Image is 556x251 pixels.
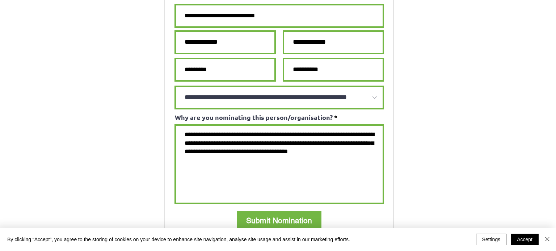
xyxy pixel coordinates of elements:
[511,234,539,245] button: Accept
[476,234,507,245] button: Settings
[174,114,384,121] label: Why are you nominating this person/organisation?
[174,86,384,109] select: Which award category are you nominating person/organisation for?
[543,234,552,245] button: Close
[246,215,312,226] span: Submit Nomination
[7,236,350,243] span: By clicking “Accept”, you agree to the storing of cookies on your device to enhance site navigati...
[237,211,321,230] button: Submit Nomination
[543,235,552,243] img: Close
